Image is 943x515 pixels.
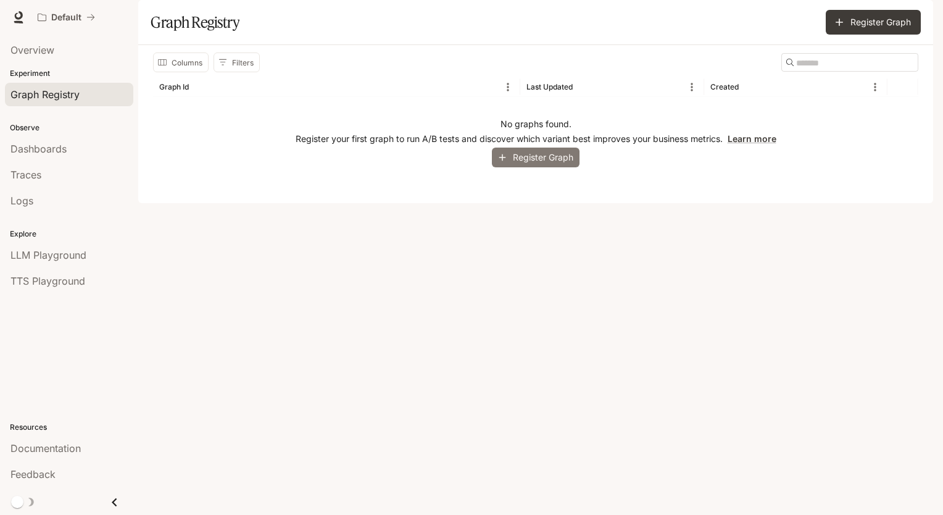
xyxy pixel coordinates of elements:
[866,78,884,96] button: Menu
[499,78,517,96] button: Menu
[190,78,209,96] button: Sort
[151,10,239,35] h1: Graph Registry
[214,52,260,72] button: Show filters
[710,82,739,91] div: Created
[159,82,189,91] div: Graph Id
[32,5,101,30] button: All workspaces
[51,12,81,23] p: Default
[526,82,573,91] div: Last Updated
[501,118,571,130] p: No graphs found.
[781,53,918,72] div: Search
[574,78,592,96] button: Sort
[728,133,776,144] a: Learn more
[153,52,209,72] button: Select columns
[826,10,921,35] button: Register Graph
[296,133,776,145] p: Register your first graph to run A/B tests and discover which variant best improves your business...
[492,148,580,168] button: Register Graph
[683,78,701,96] button: Menu
[740,78,758,96] button: Sort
